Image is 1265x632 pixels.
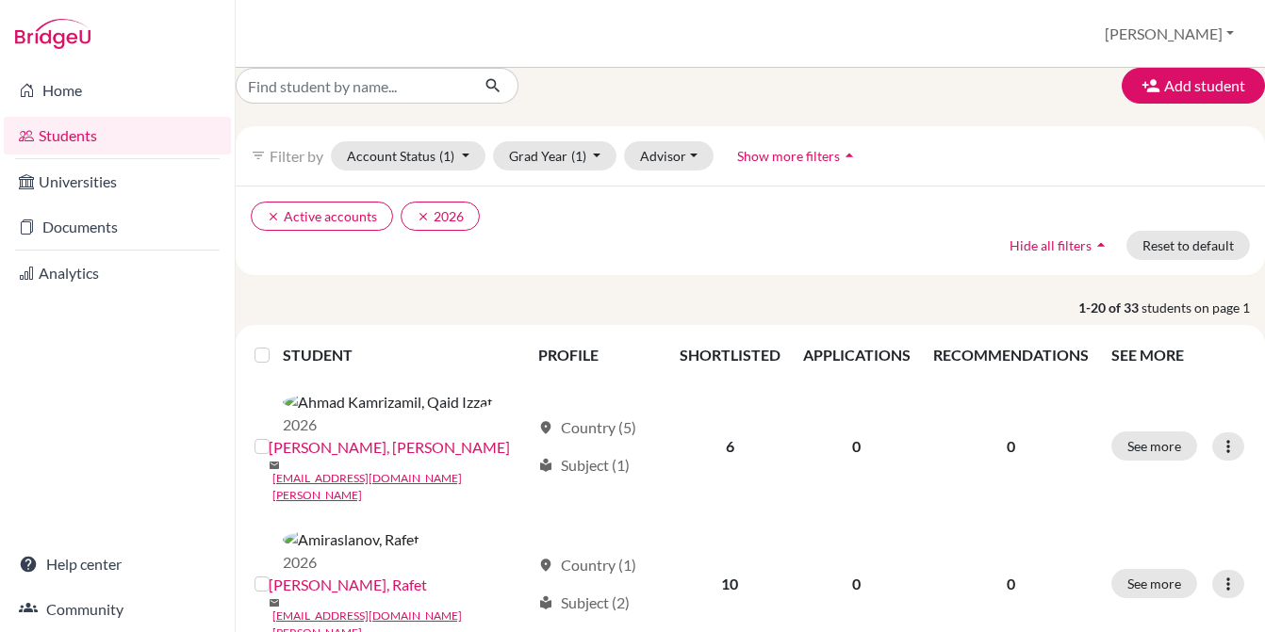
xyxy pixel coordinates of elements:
[4,117,231,154] a: Students
[15,19,90,49] img: Bridge-U
[538,416,636,439] div: Country (5)
[1010,237,1092,253] span: Hide all filters
[283,332,527,378] th: STUDENT
[283,413,493,436] p: 2026
[538,558,553,573] span: location_on
[270,147,323,165] span: Filter by
[4,163,231,201] a: Universities
[527,332,668,378] th: PROFILE
[331,141,485,170] button: Account Status(1)
[538,554,636,576] div: Country (1)
[1142,298,1265,317] span: students on page 1
[269,597,280,608] span: mail
[538,591,630,614] div: Subject (2)
[1100,332,1257,378] th: SEE MORE
[668,332,792,378] th: SHORTLISTED
[792,378,922,515] td: 0
[4,591,231,628] a: Community
[538,454,630,477] div: Subject (1)
[721,141,875,170] button: Show more filtersarrow_drop_up
[4,545,231,583] a: Help center
[283,528,419,551] img: Amiraslanov, Rafet
[737,148,840,164] span: Show more filters
[624,141,714,170] button: Advisor
[538,595,553,610] span: local_library
[417,210,430,223] i: clear
[269,460,280,471] span: mail
[269,436,510,459] a: [PERSON_NAME], [PERSON_NAME]
[251,202,393,231] button: clearActive accounts
[267,210,280,223] i: clear
[1111,569,1197,598] button: See more
[272,470,530,504] a: [EMAIL_ADDRESS][DOMAIN_NAME][PERSON_NAME]
[493,141,617,170] button: Grad Year(1)
[4,208,231,246] a: Documents
[283,551,419,574] p: 2026
[269,574,427,596] a: [PERSON_NAME], Rafet
[792,332,922,378] th: APPLICATIONS
[1126,231,1250,260] button: Reset to default
[283,391,493,413] img: Ahmad Kamrizamil, Qaid Izzat
[1078,298,1142,317] strong: 1-20 of 33
[668,378,792,515] td: 6
[236,68,469,104] input: Find student by name...
[1092,235,1110,254] i: arrow_drop_up
[538,458,553,473] span: local_library
[401,202,480,231] button: clear2026
[251,148,266,163] i: filter_list
[922,332,1100,378] th: RECOMMENDATIONS
[439,148,454,164] span: (1)
[1096,16,1242,52] button: [PERSON_NAME]
[4,254,231,292] a: Analytics
[1111,431,1197,461] button: See more
[933,573,1089,595] p: 0
[933,435,1089,458] p: 0
[538,420,553,435] span: location_on
[4,72,231,109] a: Home
[994,231,1126,260] button: Hide all filtersarrow_drop_up
[840,146,859,165] i: arrow_drop_up
[1122,68,1265,104] button: Add student
[571,148,586,164] span: (1)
